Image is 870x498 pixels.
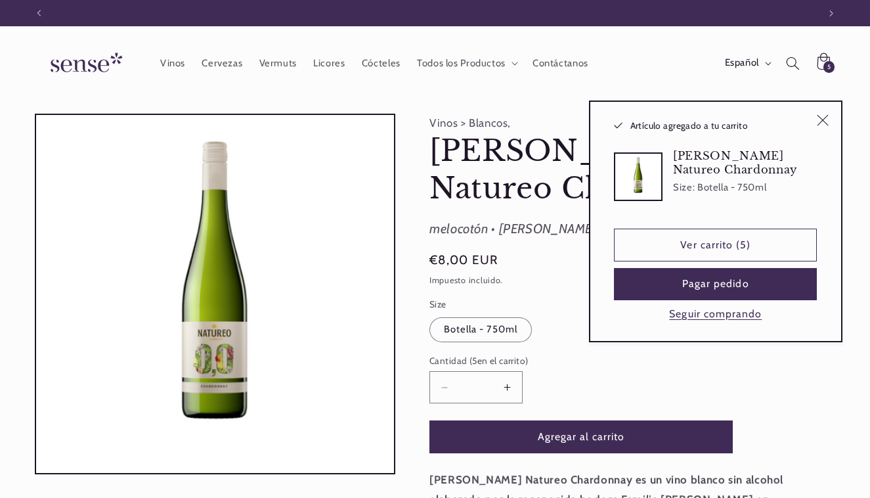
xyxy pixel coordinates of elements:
[362,57,401,70] span: Cócteles
[234,7,657,19] span: ¿Estás en [GEOGRAPHIC_DATA]? Tu pedido llega más rápido de lo que crees.
[259,57,297,70] span: Vermuts
[429,298,448,311] legend: Size
[194,49,251,78] a: Cervezas
[152,49,193,78] a: Vinos
[429,274,836,288] div: Impuesto incluido.
[716,50,777,76] button: Español
[429,133,836,207] h1: [PERSON_NAME] Natureo Chardonnay
[35,45,133,82] img: Sense
[827,61,831,73] span: 5
[589,101,842,342] div: Artículo agregado a tu carrito
[725,56,759,70] span: Español
[353,49,408,78] a: Cócteles
[429,251,498,269] span: €8,00 EUR
[665,307,766,321] button: Seguir comprando
[251,49,305,78] a: Vermuts
[429,420,733,453] button: Agregar al carrito
[614,119,807,132] h2: Artículo agregado a tu carrito
[777,48,808,78] summary: Búsqueda
[524,49,596,78] a: Contáctanos
[533,57,588,70] span: Contáctanos
[313,57,345,70] span: Licores
[472,355,477,366] span: 5
[697,181,766,193] dd: Botella - 750ml
[305,49,354,78] a: Licores
[30,39,139,87] a: Sense
[202,57,242,70] span: Cervezas
[408,49,524,78] summary: Todos los Productos
[417,57,506,70] span: Todos los Productos
[160,57,185,70] span: Vinos
[673,149,817,177] h3: [PERSON_NAME] Natureo Chardonnay
[35,114,395,474] media-gallery: Visor de la galería
[429,354,733,367] label: Cantidad
[429,217,836,241] div: melocotón • [PERSON_NAME] • fresco
[614,268,817,300] button: Pagar pedido
[808,105,838,135] button: Cerrar
[469,355,529,366] span: ( en el carrito)
[429,317,532,342] label: Botella - 750ml
[614,229,817,261] a: Ver carrito (5)
[673,181,695,193] dt: Size:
